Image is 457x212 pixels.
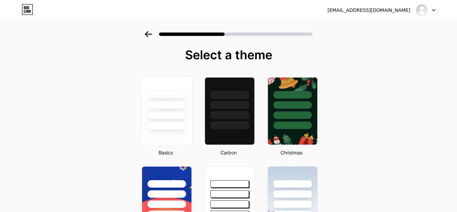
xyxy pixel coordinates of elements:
[203,149,255,156] div: Carbon
[415,4,428,17] img: mypalmleaf
[139,48,318,62] div: Select a theme
[266,149,318,156] div: Christmas
[140,149,192,156] div: Basics
[327,7,410,14] div: [EMAIL_ADDRESS][DOMAIN_NAME]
